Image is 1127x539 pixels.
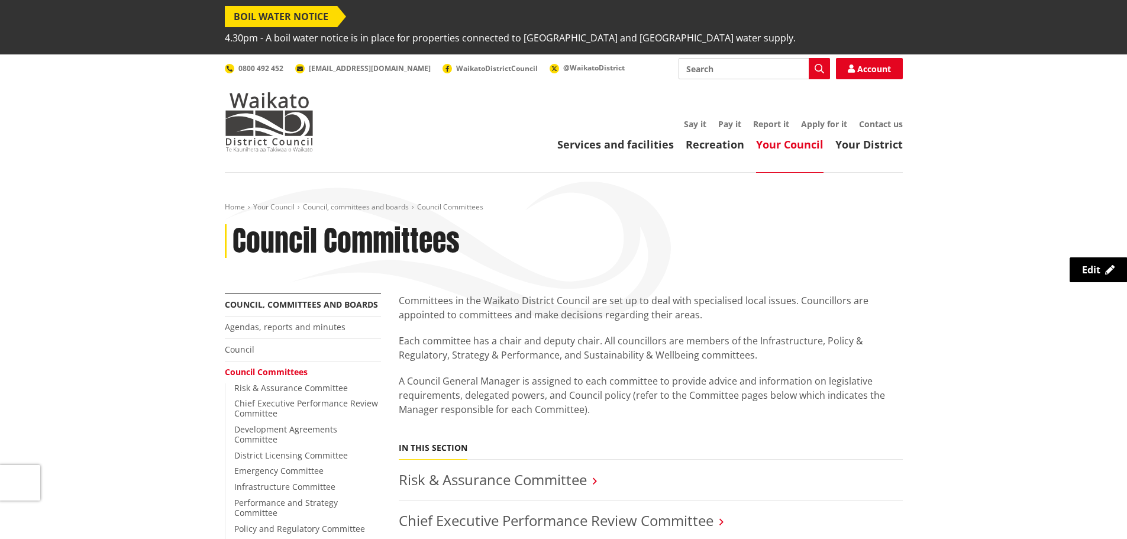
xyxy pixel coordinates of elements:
a: Edit [1070,257,1127,282]
h5: In this section [399,443,467,453]
a: Recreation [686,137,744,151]
a: Contact us [859,118,903,130]
span: Edit [1082,263,1100,276]
a: Chief Executive Performance Review Committee [399,511,713,530]
p: Committees in the Waikato District Council are set up to deal with specialised local issues. Coun... [399,293,903,322]
a: 0800 492 452 [225,63,283,73]
a: Services and facilities [557,137,674,151]
span: 4.30pm - A boil water notice is in place for properties connected to [GEOGRAPHIC_DATA] and [GEOGR... [225,27,796,49]
input: Search input [679,58,830,79]
a: Pay it [718,118,741,130]
a: @WaikatoDistrict [550,63,625,73]
a: [EMAIL_ADDRESS][DOMAIN_NAME] [295,63,431,73]
a: Risk & Assurance Committee [234,382,348,393]
a: Your Council [756,137,824,151]
span: [EMAIL_ADDRESS][DOMAIN_NAME] [309,63,431,73]
nav: breadcrumb [225,202,903,212]
a: Apply for it [801,118,847,130]
iframe: Messenger Launcher [1073,489,1115,532]
a: Risk & Assurance Committee [399,470,587,489]
a: Development Agreements Committee [234,424,337,445]
a: Say it [684,118,706,130]
p: Each committee has a chair and deputy chair. All councillors are members of the Infrastructure, P... [399,334,903,362]
a: Infrastructure Committee [234,481,335,492]
a: Policy and Regulatory Committee [234,523,365,534]
a: Council, committees and boards [303,202,409,212]
a: Chief Executive Performance Review Committee [234,398,378,419]
p: A Council General Manager is assigned to each committee to provide advice and information on legi... [399,374,903,431]
a: Council Committees [225,366,308,377]
h1: Council Committees [232,224,460,259]
a: Home [225,202,245,212]
a: Agendas, reports and minutes [225,321,345,333]
a: WaikatoDistrictCouncil [443,63,538,73]
span: WaikatoDistrictCouncil [456,63,538,73]
a: District Licensing Committee [234,450,348,461]
span: @WaikatoDistrict [563,63,625,73]
a: Your Council [253,202,295,212]
a: Your District [835,137,903,151]
a: Emergency Committee [234,465,324,476]
a: Account [836,58,903,79]
a: Performance and Strategy Committee [234,497,338,518]
span: 0800 492 452 [238,63,283,73]
img: Waikato District Council - Te Kaunihera aa Takiwaa o Waikato [225,92,314,151]
a: Council, committees and boards [225,299,378,310]
span: Council Committees [417,202,483,212]
span: BOIL WATER NOTICE [225,6,337,27]
a: Council [225,344,254,355]
a: Report it [753,118,789,130]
